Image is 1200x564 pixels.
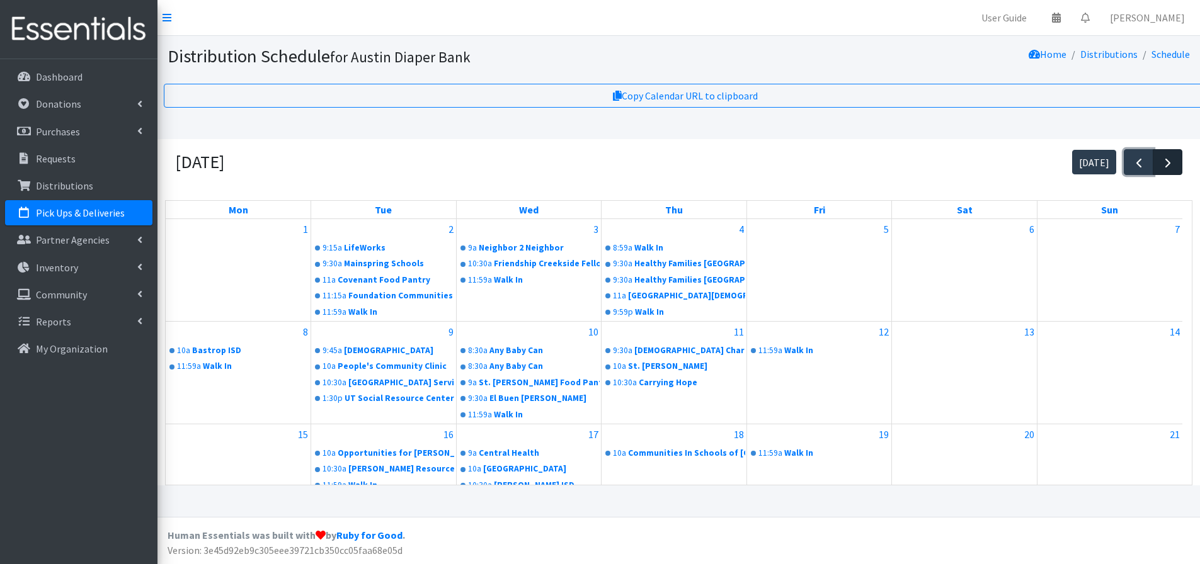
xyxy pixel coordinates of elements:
div: Any Baby Can [489,360,600,373]
div: Walk In [494,409,600,421]
div: 10a [177,344,190,357]
div: 11:59a [468,274,492,286]
div: UT Social Resource Center [345,392,455,405]
a: 9:30aHealthy Families [GEOGRAPHIC_DATA] [603,273,745,288]
a: Community [5,282,152,307]
td: September 3, 2025 [456,219,602,321]
div: Communities In Schools of [GEOGRAPHIC_DATA][US_STATE] [628,447,745,460]
a: Friday [811,201,828,218]
a: Donations [5,91,152,116]
div: 10:30a [323,376,346,389]
a: Home [1029,48,1066,60]
a: 8:59aWalk In [603,240,745,256]
div: 9:15a [323,242,342,254]
div: 11:59a [468,409,492,421]
td: September 6, 2025 [892,219,1037,321]
a: 11:59aWalk In [748,446,891,461]
a: September 14, 2025 [1167,322,1182,342]
a: 11a[GEOGRAPHIC_DATA][DEMOGRAPHIC_DATA] [603,288,745,303]
a: September 2, 2025 [446,219,456,239]
td: September 10, 2025 [456,322,602,424]
p: Inventory [36,261,78,274]
a: 11:15aFoundation Communities "FC CHI" [312,288,455,303]
div: 11:59a [323,479,346,492]
td: September 2, 2025 [311,219,457,321]
p: Dashboard [36,70,83,83]
a: September 6, 2025 [1027,219,1037,239]
a: 9:45a[DEMOGRAPHIC_DATA] [312,343,455,358]
div: Bastrop ISD [192,344,309,357]
td: September 5, 2025 [746,219,892,321]
div: Healthy Families [GEOGRAPHIC_DATA] [634,274,745,286]
div: 11:59a [177,360,201,373]
div: Neighbor 2 Neighbor [479,242,600,254]
div: 10a [613,447,626,460]
p: Purchases [36,125,80,138]
div: 9:30a [613,257,632,270]
p: Requests [36,152,76,165]
a: 10:30a[GEOGRAPHIC_DATA] Serving Center [312,375,455,390]
a: 9:30aHealthy Families [GEOGRAPHIC_DATA] [603,256,745,271]
a: [PERSON_NAME] [1100,5,1195,30]
a: 9aNeighbor 2 Neighbor [458,240,600,256]
a: 10aSt. [PERSON_NAME] [603,359,745,374]
a: 10aCommunities In Schools of [GEOGRAPHIC_DATA][US_STATE] [603,446,745,461]
button: Next month [1153,149,1182,175]
a: Sunday [1099,201,1121,218]
a: 10:30aCarrying Hope [603,375,745,390]
div: 9:30a [323,257,342,270]
div: [GEOGRAPHIC_DATA][DEMOGRAPHIC_DATA] [628,290,745,302]
td: September 14, 2025 [1037,322,1182,424]
a: September 11, 2025 [731,322,746,342]
a: 10aPeople's Community Clinic [312,359,455,374]
a: 10aOpportunities for [PERSON_NAME] and Burnet Counties [312,446,455,461]
a: 11:59aWalk In [167,359,309,374]
a: 8:30aAny Baby Can [458,343,600,358]
div: Any Baby Can [489,344,600,357]
a: Thursday [663,201,685,218]
td: September 7, 2025 [1037,219,1182,321]
h2: [DATE] [175,152,224,173]
div: Foundation Communities "FC CHI" [348,290,455,302]
div: 10a [323,447,336,460]
a: 11:59aWalk In [748,343,891,358]
a: September 12, 2025 [876,322,891,342]
a: Wednesday [517,201,541,218]
small: for Austin Diaper Bank [330,48,471,66]
div: [PERSON_NAME] Resource Center [348,463,455,475]
td: September 21, 2025 [1037,424,1182,494]
span: Version: 3e45d92eb9c305eee39721cb350cc05faa68e05d [168,544,403,556]
strong: Human Essentials was built with by . [168,529,405,541]
p: Community [36,288,87,301]
td: September 11, 2025 [602,322,747,424]
a: Ruby for Good [336,529,403,541]
a: September 18, 2025 [731,424,746,444]
div: Walk In [784,447,891,460]
td: September 18, 2025 [602,424,747,494]
img: HumanEssentials [5,8,152,50]
a: September 16, 2025 [441,424,456,444]
a: 9:59pWalk In [603,305,745,320]
a: Distributions [1080,48,1138,60]
div: 10:30a [468,479,492,492]
div: 9:30a [468,392,488,405]
button: Previous month [1124,149,1153,175]
a: Pick Ups & Deliveries [5,200,152,225]
div: [GEOGRAPHIC_DATA] [483,463,600,475]
a: Monday [226,201,251,218]
a: Inventory [5,255,152,280]
h1: Distribution Schedule [168,45,760,67]
div: LifeWorks [344,242,455,254]
p: Distributions [36,179,93,192]
a: September 19, 2025 [876,424,891,444]
div: Walk In [348,306,455,319]
a: September 8, 2025 [300,322,311,342]
div: Carrying Hope [639,376,745,389]
td: September 12, 2025 [746,322,892,424]
td: September 13, 2025 [892,322,1037,424]
div: St. [PERSON_NAME] [628,360,745,373]
a: My Organization [5,336,152,361]
div: People's Community Clinic [338,360,455,373]
a: September 21, 2025 [1167,424,1182,444]
td: September 4, 2025 [602,219,747,321]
